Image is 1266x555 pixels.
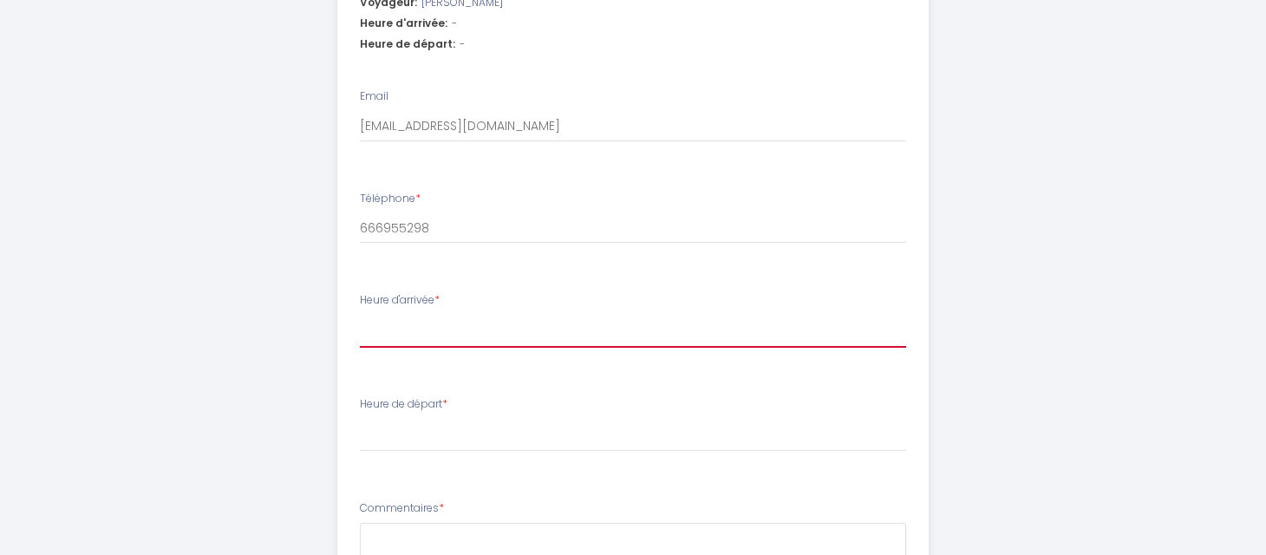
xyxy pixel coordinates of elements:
label: Email [360,88,388,105]
label: Heure d'arrivée [360,292,440,309]
label: Commentaires [360,500,444,517]
label: Téléphone [360,191,421,207]
span: - [460,36,465,53]
span: Heure de départ: [360,36,455,53]
span: Heure d'arrivée: [360,16,447,32]
span: - [452,16,457,32]
label: Heure de départ [360,396,447,413]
